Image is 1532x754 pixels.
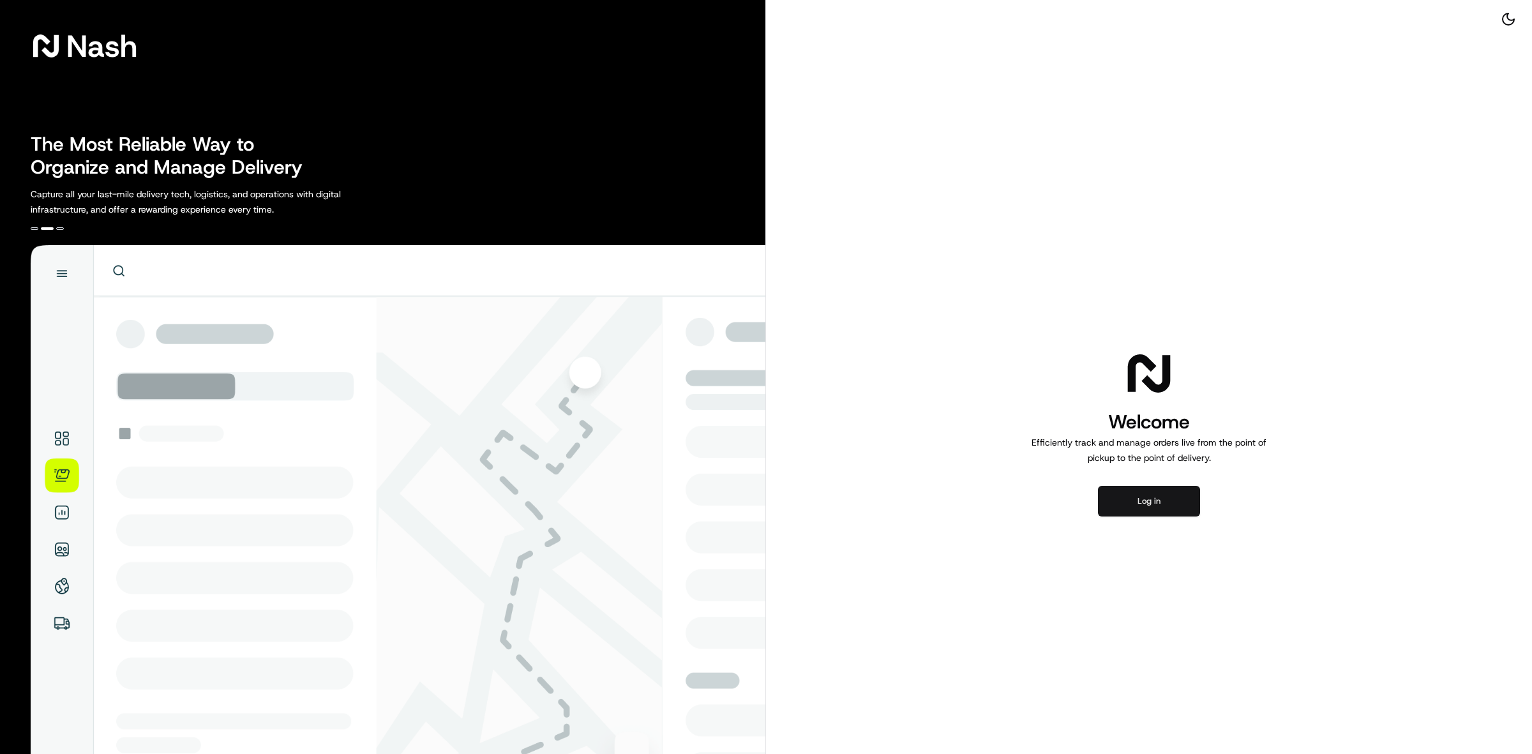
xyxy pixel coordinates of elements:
[31,133,317,179] h2: The Most Reliable Way to Organize and Manage Delivery
[1098,486,1200,516] button: Log in
[1026,409,1272,435] h1: Welcome
[1026,435,1272,465] p: Efficiently track and manage orders live from the point of pickup to the point of delivery.
[66,33,137,59] span: Nash
[31,186,398,217] p: Capture all your last-mile delivery tech, logistics, and operations with digital infrastructure, ...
